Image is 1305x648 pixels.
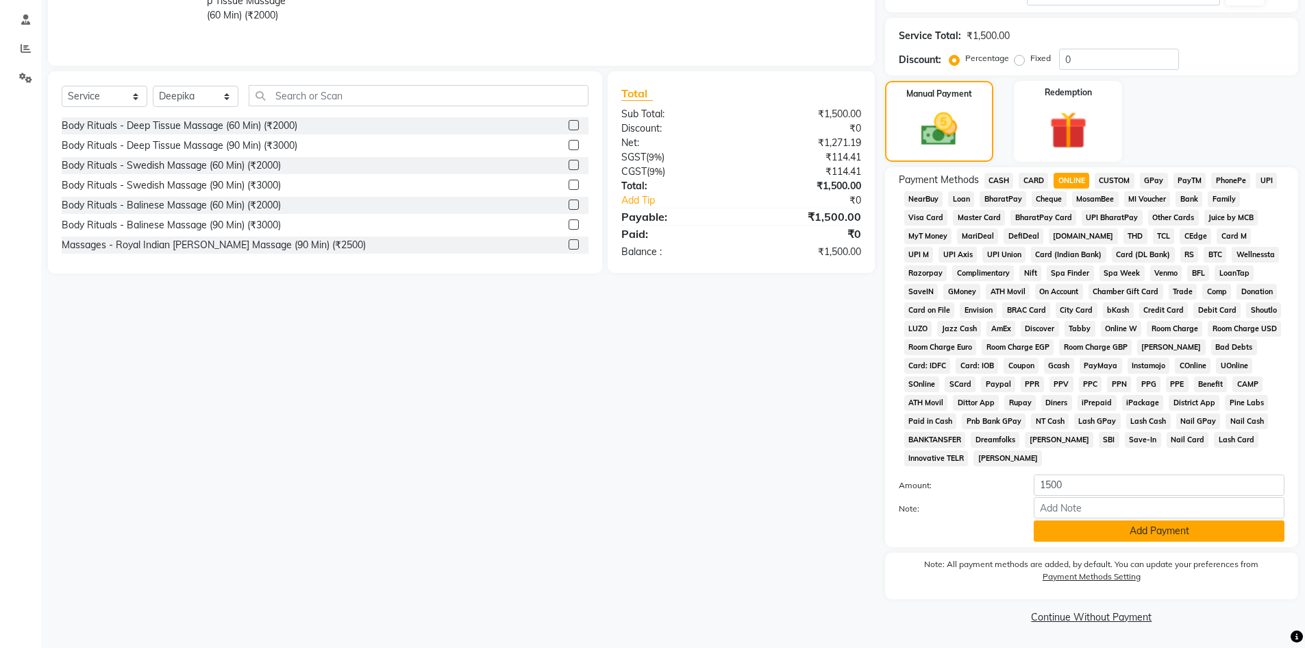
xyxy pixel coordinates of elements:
[904,413,957,429] span: Paid in Cash
[611,121,741,136] div: Discount:
[1125,432,1161,448] span: Save-In
[741,136,871,150] div: ₹1,271.19
[1215,265,1254,281] span: LoanTap
[1211,339,1257,355] span: Bad Debts
[611,193,762,208] a: Add Tip
[904,339,977,355] span: Room Charge Euro
[1112,247,1175,263] span: Card (DL Bank)
[1038,107,1099,154] img: _gift.svg
[980,191,1026,207] span: BharatPay
[1216,358,1252,374] span: UOnline
[904,284,939,300] span: SaveIN
[1030,52,1051,64] label: Fixed
[1208,191,1240,207] span: Family
[1099,265,1145,281] span: Spa Week
[1126,413,1171,429] span: Lash Cash
[1031,247,1106,263] span: Card (Indian Bank)
[1041,395,1072,411] span: Diners
[1099,432,1119,448] span: SBI
[741,208,871,225] div: ₹1,500.00
[1202,284,1231,300] span: Comp
[1180,228,1211,244] span: CEdge
[1025,432,1093,448] span: [PERSON_NAME]
[1187,265,1209,281] span: BFL
[948,191,974,207] span: Loan
[910,108,969,150] img: _cash.svg
[741,226,871,242] div: ₹0
[741,245,871,259] div: ₹1,500.00
[1004,358,1039,374] span: Coupon
[1148,210,1199,226] span: Other Cards
[1032,191,1067,207] span: Cheque
[763,193,871,208] div: ₹0
[1214,432,1258,448] span: Lash Card
[953,210,1005,226] span: Master Card
[741,150,871,165] div: ₹114.41
[62,119,297,133] div: Body Rituals - Deep Tissue Massage (60 Min) (₹2000)
[982,339,1054,355] span: Room Charge EGP
[1211,173,1250,189] span: PhonePe
[904,451,969,466] span: Innovative TELR
[621,165,647,178] span: CGST
[904,191,943,207] span: NearBuy
[1078,395,1117,411] span: iPrepaid
[1246,302,1281,318] span: Shoutlo
[967,29,1010,43] div: ₹1,500.00
[1044,358,1074,374] span: Gcash
[1034,497,1284,518] input: Add Note
[1031,413,1069,429] span: NT Cash
[1035,284,1083,300] span: On Account
[982,247,1026,263] span: UPI Union
[1056,302,1097,318] span: City Card
[943,284,980,300] span: GMoney
[888,503,1024,515] label: Note:
[904,210,948,226] span: Visa Card
[1217,228,1251,244] span: Card M
[962,413,1026,429] span: Pnb Bank GPay
[1101,321,1142,337] span: Online W
[899,558,1284,588] label: Note: All payment methods are added, by default. You can update your preferences from
[62,139,297,153] div: Body Rituals - Deep Tissue Massage (90 Min) (₹3000)
[1043,571,1141,583] label: Payment Methods Setting
[611,136,741,150] div: Net:
[1256,173,1277,189] span: UPI
[1049,376,1073,392] span: PPV
[1124,191,1171,207] span: MI Voucher
[649,166,662,177] span: 9%
[1232,247,1279,263] span: Wellnessta
[611,107,741,121] div: Sub Total:
[611,150,741,165] div: ( )
[1128,358,1170,374] span: Instamojo
[899,29,961,43] div: Service Total:
[1034,520,1284,542] button: Add Payment
[952,265,1014,281] span: Complimentary
[904,321,932,337] span: LUZO
[1004,228,1043,244] span: DefiDeal
[904,228,952,244] span: MyT Money
[1019,265,1041,281] span: Nift
[899,53,941,67] div: Discount:
[1232,376,1263,392] span: CAMP
[611,226,741,242] div: Paid:
[1139,302,1189,318] span: Credit Card
[981,376,1015,392] span: Paypal
[611,179,741,193] div: Total:
[973,451,1042,466] span: [PERSON_NAME]
[960,302,997,318] span: Envision
[649,152,662,163] span: 9%
[1054,173,1089,189] span: ONLINE
[939,247,977,263] span: UPI Axis
[906,88,972,100] label: Manual Payment
[971,432,1019,448] span: Dreamfolks
[953,395,999,411] span: Dittor App
[741,165,871,179] div: ₹114.41
[1236,284,1277,300] span: Donation
[62,198,281,213] div: Body Rituals - Balinese Massage (60 Min) (₹2000)
[1080,358,1122,374] span: PayMaya
[1019,173,1048,189] span: CARD
[62,238,366,252] div: Massages - Royal Indian [PERSON_NAME] Massage (90 Min) (₹2500)
[1204,210,1258,226] span: Juice by MCB
[1137,339,1206,355] span: [PERSON_NAME]
[1107,376,1131,392] span: PPN
[1150,265,1182,281] span: Venmo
